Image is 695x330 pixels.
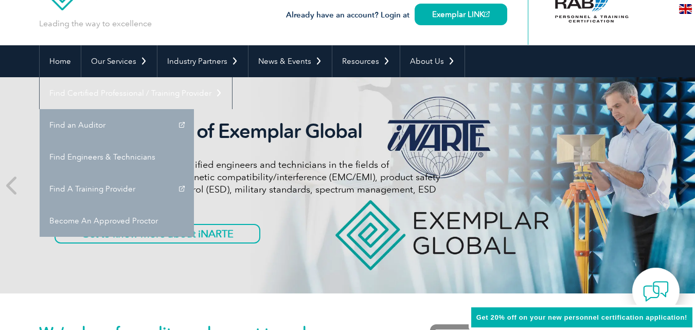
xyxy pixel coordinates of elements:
a: Resources [332,45,400,77]
img: open_square.png [484,11,490,17]
h2: iNARTE is a Part of Exemplar Global [55,119,440,143]
a: Find A Training Provider [40,173,194,205]
a: Our Services [81,45,157,77]
a: News & Events [248,45,332,77]
p: Leading the way to excellence [39,18,152,29]
a: Find Engineers & Technicians [40,141,194,173]
img: en [679,4,692,14]
span: Get 20% off on your new personnel certification application! [476,314,687,321]
p: iNARTE certifications are for qualified engineers and technicians in the fields of telecommunicat... [55,159,440,208]
a: Find Certified Professional / Training Provider [40,77,232,109]
a: Find an Auditor [40,109,194,141]
a: Industry Partners [157,45,248,77]
h3: Already have an account? Login at [286,9,507,22]
a: Exemplar LINK [415,4,507,25]
a: Become An Approved Proctor [40,205,194,237]
a: Home [40,45,81,77]
a: About Us [400,45,465,77]
img: contact-chat.png [643,279,669,304]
